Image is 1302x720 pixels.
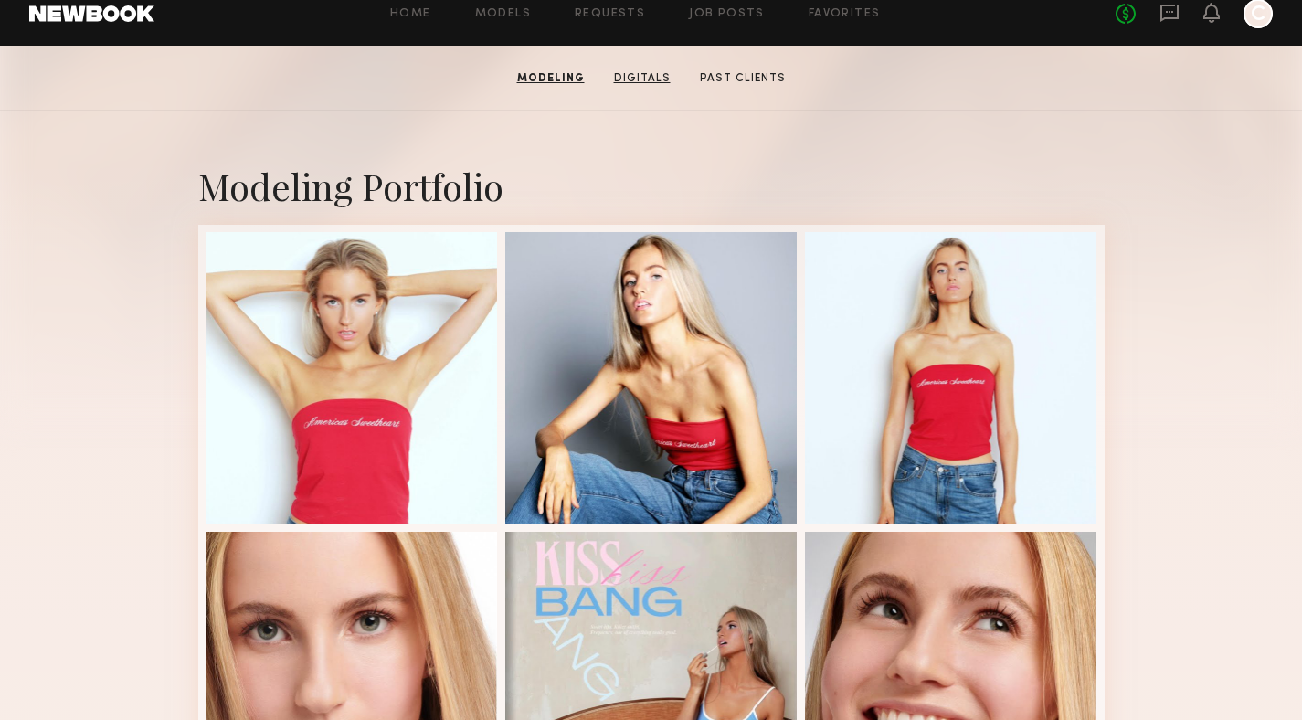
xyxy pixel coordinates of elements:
a: Job Posts [689,8,765,20]
a: Modeling [510,70,592,87]
div: Modeling Portfolio [198,162,1105,210]
a: Digitals [607,70,678,87]
a: Past Clients [693,70,793,87]
a: Requests [575,8,645,20]
a: Home [390,8,431,20]
a: Models [475,8,531,20]
a: Favorites [809,8,881,20]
